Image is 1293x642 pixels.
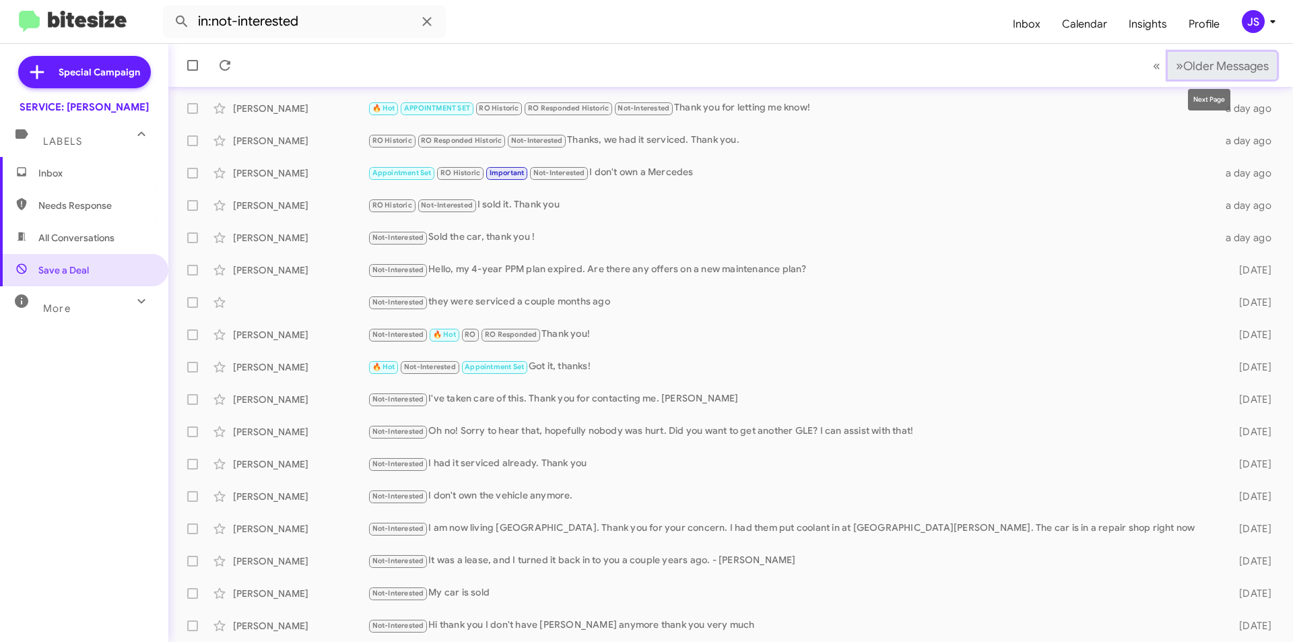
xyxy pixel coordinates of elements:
a: Special Campaign [18,56,151,88]
span: RO Responded Historic [528,104,609,113]
div: I am now living [GEOGRAPHIC_DATA]. Thank you for your concern. I had them put coolant in at [GEOG... [368,521,1218,536]
span: RO Historic [440,168,480,177]
span: Not-Interested [404,362,456,371]
span: Labels [43,135,82,148]
span: Not-Interested [618,104,669,113]
span: Needs Response [38,199,153,212]
span: More [43,302,71,315]
div: [DATE] [1218,587,1282,600]
div: [PERSON_NAME] [233,360,368,374]
div: Thank you for letting me know! [368,100,1218,116]
span: » [1176,57,1183,74]
div: [PERSON_NAME] [233,425,368,439]
div: [PERSON_NAME] [233,554,368,568]
span: Not-Interested [372,459,424,468]
span: Not-Interested [533,168,585,177]
div: [DATE] [1218,619,1282,633]
div: a day ago [1218,102,1282,115]
span: Appointment Set [372,168,432,177]
div: I don't own the vehicle anymore. [368,488,1218,504]
div: Thank you! [368,327,1218,342]
span: RO Historic [479,104,519,113]
div: a day ago [1218,199,1282,212]
div: [PERSON_NAME] [233,102,368,115]
div: [DATE] [1218,328,1282,342]
div: [PERSON_NAME] [233,199,368,212]
div: [PERSON_NAME] [233,490,368,503]
div: [PERSON_NAME] [233,231,368,245]
div: [DATE] [1218,490,1282,503]
span: Not-Interested [372,589,424,598]
button: JS [1230,10,1278,33]
span: Not-Interested [372,298,424,307]
span: Not-Interested [372,524,424,533]
nav: Page navigation example [1146,52,1277,79]
span: Not-Interested [511,136,563,145]
span: RO [465,330,475,339]
span: Not-Interested [372,556,424,565]
span: Inbox [38,166,153,180]
span: « [1153,57,1160,74]
div: a day ago [1218,166,1282,180]
div: [DATE] [1218,554,1282,568]
div: [DATE] [1218,393,1282,406]
div: [PERSON_NAME] [233,393,368,406]
div: a day ago [1218,231,1282,245]
a: Profile [1178,5,1230,44]
div: Next Page [1188,89,1230,110]
div: they were serviced a couple months ago [368,294,1218,310]
div: I don't own a Mercedes [368,165,1218,181]
div: SERVICE: [PERSON_NAME] [20,100,149,114]
div: [PERSON_NAME] [233,166,368,180]
span: Not-Interested [372,233,424,242]
span: RO Historic [372,201,412,210]
span: Save a Deal [38,263,89,277]
div: Sold the car, thank you ! [368,230,1218,245]
div: I had it serviced already. Thank you [368,456,1218,472]
a: Inbox [1002,5,1051,44]
input: Search [163,5,446,38]
span: Important [490,168,525,177]
span: Not-Interested [372,265,424,274]
div: It was a lease, and I turned it back in to you a couple years ago. - [PERSON_NAME] [368,553,1218,569]
span: 🔥 Hot [433,330,456,339]
div: [PERSON_NAME] [233,134,368,148]
div: [DATE] [1218,425,1282,439]
div: [DATE] [1218,296,1282,309]
span: RO Responded [485,330,537,339]
div: Got it, thanks! [368,359,1218,375]
div: My car is sold [368,585,1218,601]
span: Not-Interested [372,427,424,436]
a: Calendar [1051,5,1118,44]
div: I sold it. Thank you [368,197,1218,213]
span: Not-Interested [372,492,424,501]
div: [DATE] [1218,360,1282,374]
div: JS [1242,10,1265,33]
div: [PERSON_NAME] [233,587,368,600]
span: Older Messages [1183,59,1269,73]
div: [PERSON_NAME] [233,457,368,471]
div: Hello, my 4-year PPM plan expired. Are there any offers on a new maintenance plan? [368,262,1218,278]
span: Not-Interested [372,395,424,404]
span: Not-Interested [372,621,424,630]
button: Previous [1145,52,1168,79]
span: Appointment Set [465,362,524,371]
div: Oh no! Sorry to hear that, hopefully nobody was hurt. Did you want to get another GLE? I can assi... [368,424,1218,439]
span: Special Campaign [59,65,140,79]
span: RO Historic [372,136,412,145]
div: [DATE] [1218,263,1282,277]
span: APPOINTMENT SET [404,104,470,113]
span: RO Responded Historic [421,136,502,145]
a: Insights [1118,5,1178,44]
div: Hi thank you I don't have [PERSON_NAME] anymore thank you very much [368,618,1218,633]
div: I've taken care of this. Thank you for contacting me. [PERSON_NAME] [368,391,1218,407]
div: [PERSON_NAME] [233,328,368,342]
span: All Conversations [38,231,114,245]
span: 🔥 Hot [372,362,395,371]
div: [DATE] [1218,457,1282,471]
button: Next [1168,52,1277,79]
span: 🔥 Hot [372,104,395,113]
